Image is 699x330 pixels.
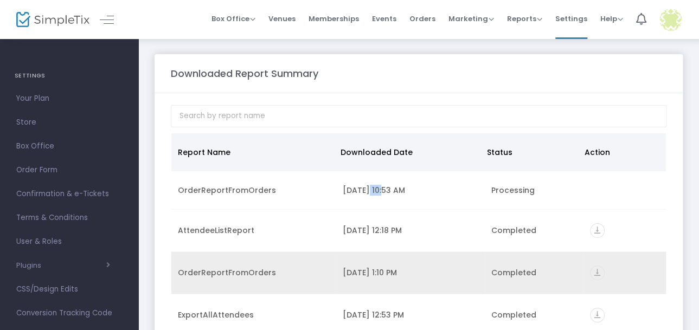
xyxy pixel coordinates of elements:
[590,223,605,238] i: vertical_align_bottom
[16,187,122,201] span: Confirmation & e-Tickets
[590,308,659,322] div: https://go.SimpleTix.com/qyguv
[491,267,577,278] div: Completed
[16,211,122,225] span: Terms & Conditions
[590,266,605,280] i: vertical_align_bottom
[491,309,577,320] div: Completed
[16,139,122,153] span: Box Office
[178,225,330,236] div: AttendeeListReport
[171,133,334,171] th: Report Name
[16,92,122,106] span: Your Plan
[480,133,578,171] th: Status
[16,235,122,249] span: User & Roles
[268,5,296,33] span: Venues
[178,309,330,320] div: ExportAllAttendees
[372,5,396,33] span: Events
[16,282,122,296] span: CSS/Design Edits
[211,14,255,24] span: Box Office
[600,14,623,24] span: Help
[16,261,110,270] button: Plugins
[343,267,478,278] div: 9/18/2025 1:10 PM
[334,133,480,171] th: Downloaded Date
[409,5,435,33] span: Orders
[590,311,605,322] a: vertical_align_bottom
[507,14,542,24] span: Reports
[178,185,330,196] div: OrderReportFromOrders
[343,225,478,236] div: 9/19/2025 12:18 PM
[343,309,478,320] div: 9/18/2025 12:53 PM
[343,185,478,196] div: 9/23/2025 10:53 AM
[178,267,330,278] div: OrderReportFromOrders
[491,185,577,196] div: Processing
[16,115,122,130] span: Store
[590,308,605,322] i: vertical_align_bottom
[491,225,577,236] div: Completed
[578,133,659,171] th: Action
[309,5,359,33] span: Memberships
[15,65,124,87] h4: SETTINGS
[555,5,587,33] span: Settings
[16,306,122,320] span: Conversion Tracking Code
[171,66,318,81] m-panel-title: Downloaded Report Summary
[590,269,605,280] a: vertical_align_bottom
[16,163,122,177] span: Order Form
[590,223,659,238] div: https://go.SimpleTix.com/44eky
[448,14,494,24] span: Marketing
[590,266,659,280] div: https://go.SimpleTix.com/bprip
[171,105,666,127] input: Search by report name
[590,227,605,237] a: vertical_align_bottom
